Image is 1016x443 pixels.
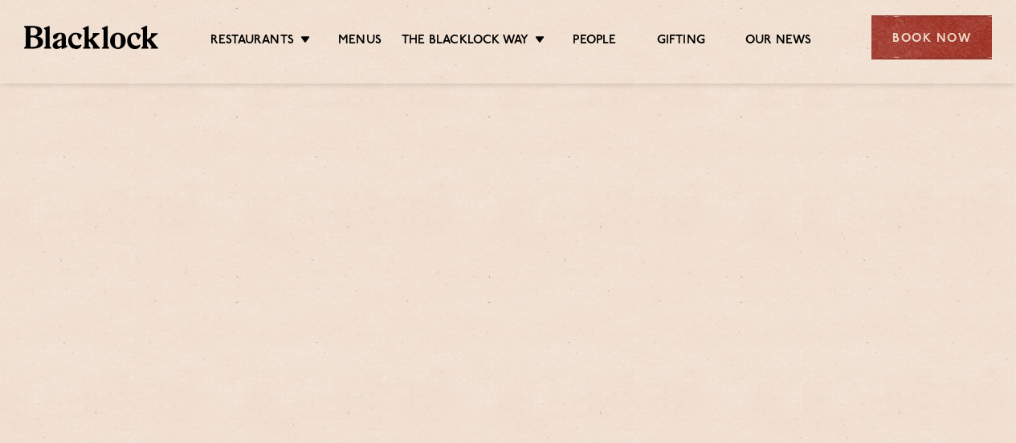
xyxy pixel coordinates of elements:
[24,26,158,48] img: BL_Textured_Logo-footer-cropped.svg
[745,33,812,51] a: Our News
[402,33,528,51] a: The Blacklock Way
[573,33,616,51] a: People
[338,33,382,51] a: Menus
[210,33,294,51] a: Restaurants
[871,15,992,59] div: Book Now
[657,33,705,51] a: Gifting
